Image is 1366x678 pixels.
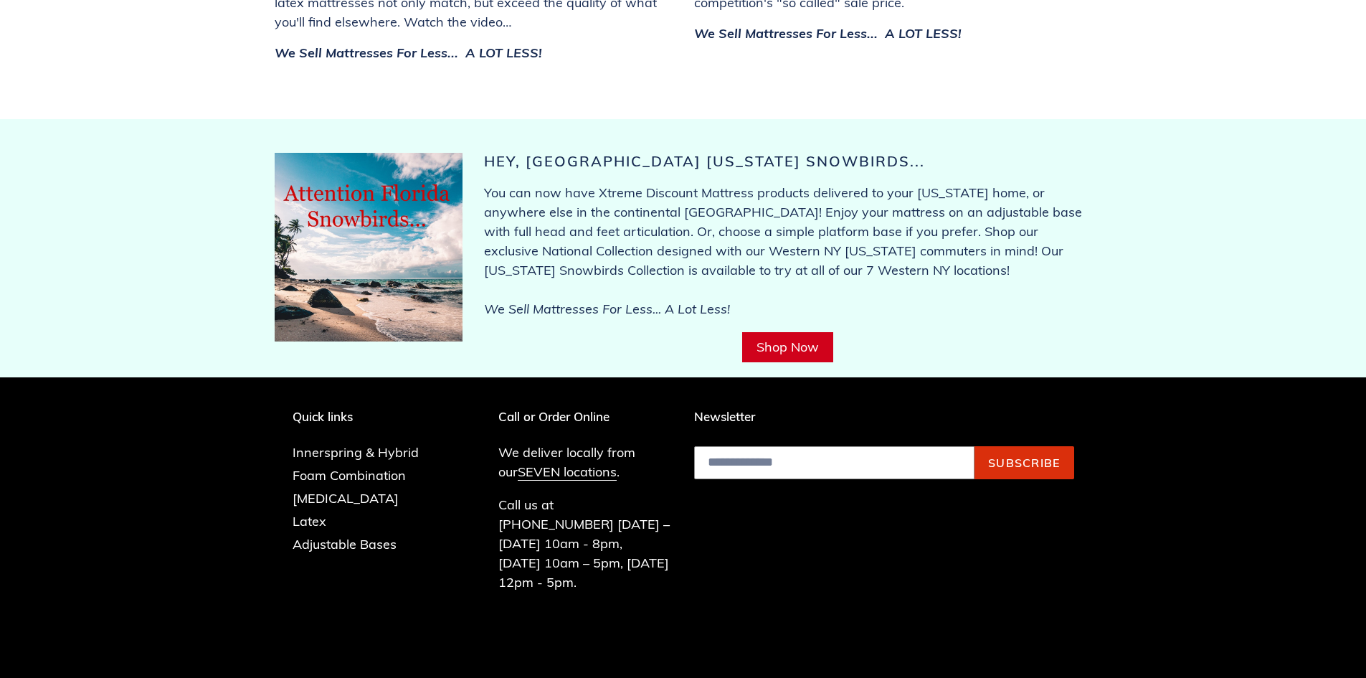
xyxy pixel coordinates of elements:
a: Innerspring & Hybrid [293,444,419,461]
p: Call us at [PHONE_NUMBER] [DATE] – [DATE] 10am - 8pm, [DATE] 10am – 5pm, [DATE] 12pm - 5pm. [498,495,673,592]
h3: We Sell Mattresses For Less... A LOT LESS! [275,45,673,61]
a: Shop Now [742,332,833,362]
p: We deliver locally from our . [498,443,673,481]
h2: Hey, [GEOGRAPHIC_DATA] [US_STATE] Snowbirds... [484,153,1092,170]
span: Subscribe [988,456,1061,470]
a: Latex [293,513,326,529]
p: Newsletter [694,410,1074,424]
input: Email address [694,446,974,479]
i: We Sell Mattresses For Less... A Lot Less! [484,301,730,317]
button: Subscribe [974,446,1074,479]
p: You can now have Xtreme Discount Mattress products delivered to your [US_STATE] home, or anywhere... [484,183,1092,319]
img: floridasnowbirdsfinal-1684765907267_263x.jpg [275,153,463,342]
a: SEVEN locations [518,463,617,481]
a: Adjustable Bases [293,536,397,552]
a: Foam Combination [293,467,406,484]
p: Call or Order Online [498,410,673,424]
a: [MEDICAL_DATA] [293,490,399,507]
h3: We Sell Mattresses For Less... A LOT LESS! [694,26,1092,42]
p: Quick links [293,410,440,424]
